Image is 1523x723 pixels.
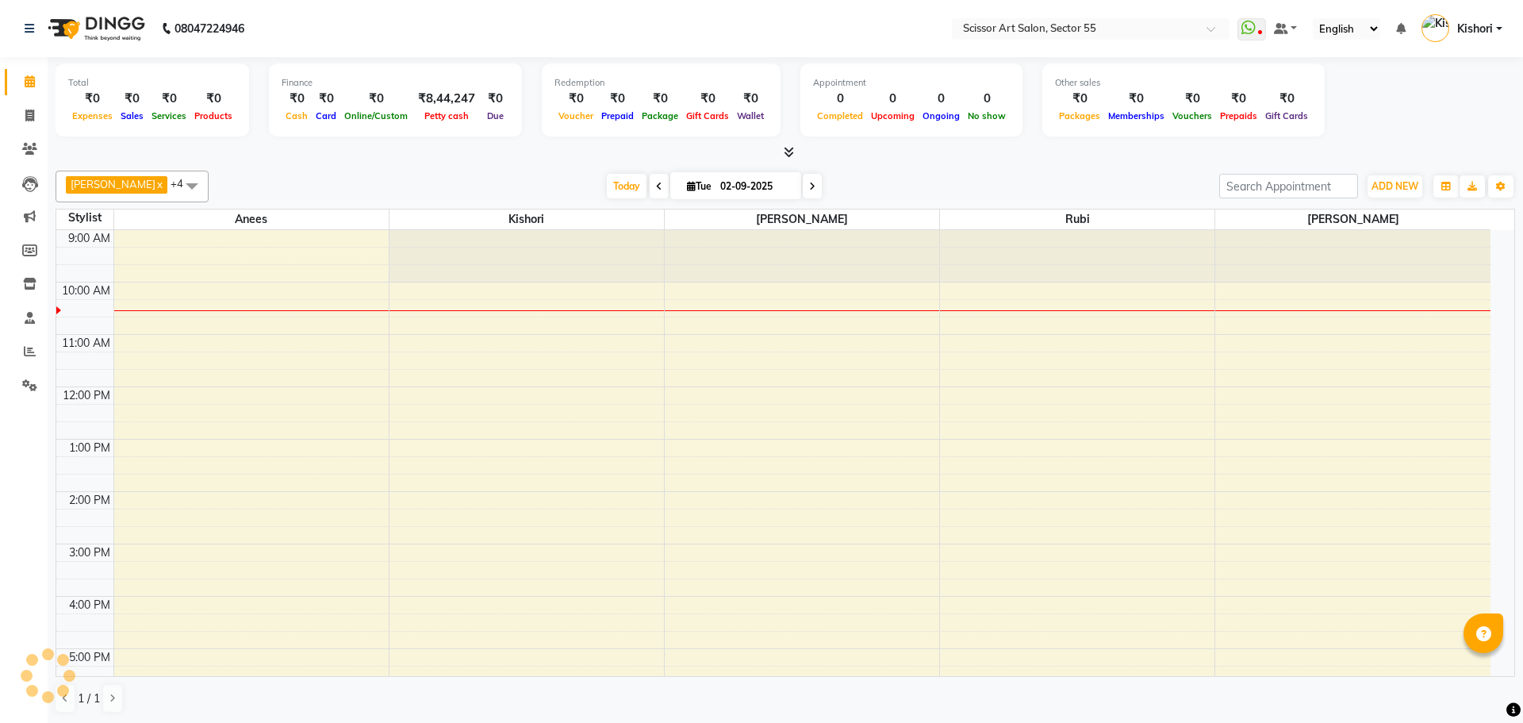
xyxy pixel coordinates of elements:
[282,76,509,90] div: Finance
[1055,90,1104,108] div: ₹0
[483,110,508,121] span: Due
[1371,180,1418,192] span: ADD NEW
[117,90,148,108] div: ₹0
[59,387,113,404] div: 12:00 PM
[1055,110,1104,121] span: Packages
[919,90,964,108] div: 0
[71,178,155,190] span: [PERSON_NAME]
[481,90,509,108] div: ₹0
[638,90,682,108] div: ₹0
[148,110,190,121] span: Services
[682,90,733,108] div: ₹0
[1421,14,1449,42] img: Kishori
[412,90,481,108] div: ₹8,44,247
[66,440,113,456] div: 1:00 PM
[638,110,682,121] span: Package
[1261,90,1312,108] div: ₹0
[813,76,1010,90] div: Appointment
[148,90,190,108] div: ₹0
[1261,110,1312,121] span: Gift Cards
[1216,110,1261,121] span: Prepaids
[1168,90,1216,108] div: ₹0
[66,492,113,509] div: 2:00 PM
[40,6,149,51] img: logo
[1368,175,1422,198] button: ADD NEW
[1168,110,1216,121] span: Vouchers
[867,90,919,108] div: 0
[813,110,867,121] span: Completed
[114,210,389,229] span: Anees
[117,110,148,121] span: Sales
[1219,174,1358,198] input: Search Appointment
[715,175,795,198] input: 2025-09-02
[964,90,1010,108] div: 0
[1215,210,1490,229] span: [PERSON_NAME]
[867,110,919,121] span: Upcoming
[68,90,117,108] div: ₹0
[554,90,597,108] div: ₹0
[554,76,768,90] div: Redemption
[175,6,244,51] b: 08047224946
[340,110,412,121] span: Online/Custom
[420,110,473,121] span: Petty cash
[733,110,768,121] span: Wallet
[665,210,939,229] span: [PERSON_NAME]
[554,110,597,121] span: Voucher
[282,90,312,108] div: ₹0
[1216,90,1261,108] div: ₹0
[59,335,113,352] div: 11:00 AM
[312,90,340,108] div: ₹0
[964,110,1010,121] span: No show
[597,90,638,108] div: ₹0
[65,230,113,247] div: 9:00 AM
[940,210,1214,229] span: Rubi
[59,283,113,299] div: 10:00 AM
[56,210,113,226] div: Stylist
[1104,110,1168,121] span: Memberships
[68,110,117,121] span: Expenses
[190,110,236,121] span: Products
[312,110,340,121] span: Card
[66,649,113,666] div: 5:00 PM
[282,110,312,121] span: Cash
[813,90,867,108] div: 0
[66,544,113,561] div: 3:00 PM
[1104,90,1168,108] div: ₹0
[155,178,163,190] a: x
[683,180,715,192] span: Tue
[68,76,236,90] div: Total
[190,90,236,108] div: ₹0
[1055,76,1312,90] div: Other sales
[171,177,195,190] span: +4
[1457,21,1493,37] span: Kishori
[607,174,646,198] span: Today
[78,690,100,707] span: 1 / 1
[389,210,664,229] span: Kishori
[597,110,638,121] span: Prepaid
[66,597,113,613] div: 4:00 PM
[919,110,964,121] span: Ongoing
[733,90,768,108] div: ₹0
[340,90,412,108] div: ₹0
[682,110,733,121] span: Gift Cards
